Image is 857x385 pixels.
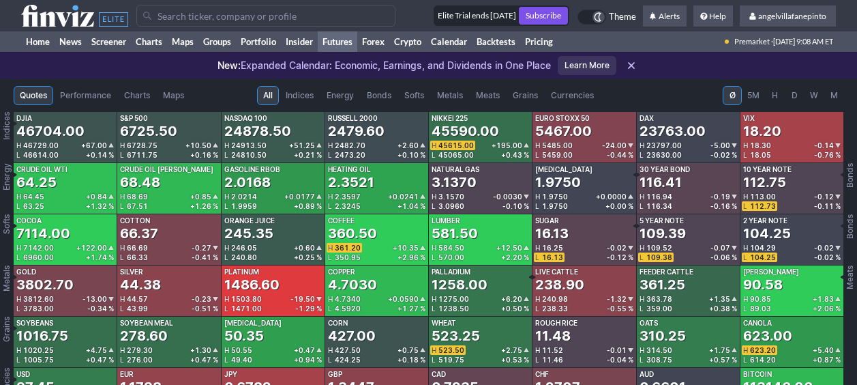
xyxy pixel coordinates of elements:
[640,166,690,173] div: 30 Year Bond
[814,142,834,149] span: -0.14
[190,193,211,200] span: +0.85
[257,86,279,105] a: All
[640,122,706,141] div: 23763.00
[224,166,280,173] div: Gasoline RBOB
[607,254,633,261] div: -0.12
[438,244,464,252] span: 584.50
[224,224,273,243] div: 245.35
[222,112,325,162] a: Nasdaq 10024878.50H24913.50+51.25L24810.50+0.21 %
[325,214,428,265] a: Coffee360.50H361.20+10.35L350.95+2.96 %
[596,193,627,200] span: +0.0000
[236,31,281,52] a: Portfolio
[231,192,257,201] span: 2.0214
[224,244,231,251] span: H
[120,244,127,251] span: H
[120,217,150,224] div: Cotton
[86,193,107,200] span: +0.84
[646,202,672,210] span: 116.34
[420,152,425,158] span: %
[743,244,750,251] span: H
[316,203,322,210] span: %
[747,89,760,102] span: 5M
[127,141,157,149] span: 6728.75
[222,163,325,214] a: Gasoline RBOB2.0168H2.0214+0.0177L1.9959+0.89 %
[157,86,190,105] a: Maps
[492,142,522,149] span: +195.00
[60,89,111,102] span: Performance
[829,89,839,102] span: M
[429,112,532,162] a: Nikkei 22545590.00H45615.00+195.00L45065.00+0.43 %
[750,202,776,210] span: 112.73
[328,203,335,210] span: L
[16,193,23,200] span: H
[328,173,374,192] div: 2.3521
[280,86,320,105] a: Indices
[758,11,826,21] span: angelvillafanepinto
[535,217,559,224] div: Sugar
[542,202,568,210] span: 1.9750
[740,214,843,265] a: 2 Year Note104.25H104.29-0.02L104.25-0.02 %
[432,203,438,210] span: L
[224,173,271,192] div: 2.0168
[388,193,419,200] span: +0.0241
[710,193,730,200] span: -0.19
[470,86,506,105] a: Meats
[637,163,740,214] a: 30 Year Bond116.41H116.94-0.19L116.34-0.16 %
[397,254,425,261] div: +2.96
[231,141,267,149] span: 24913.50
[524,203,529,210] span: %
[432,193,438,200] span: H
[328,224,377,243] div: 360.50
[577,10,636,25] a: Theme
[542,151,573,159] span: 5459.00
[814,203,841,210] div: -0.11
[646,141,682,149] span: 23797.00
[263,89,273,102] span: All
[198,31,236,52] a: Groups
[335,151,365,159] span: 2473.20
[231,151,267,159] span: 24810.50
[524,254,529,261] span: %
[335,141,365,149] span: 2482.70
[640,115,654,122] div: DAX
[316,152,322,158] span: %
[231,202,257,210] span: 1.9959
[814,244,834,251] span: -0.02
[429,214,532,265] a: Lumber581.50H584.50+12.50L570.00+2.20 %
[438,151,474,159] span: 45065.00
[127,244,148,252] span: 66.69
[535,203,542,210] span: L
[519,7,568,25] a: Subscribe
[192,254,218,261] div: -0.41
[432,142,438,149] span: H
[605,203,633,210] div: +0.00
[835,203,841,210] span: %
[294,203,322,210] div: +0.89
[224,193,231,200] span: H
[640,142,646,149] span: H
[16,173,57,192] div: 64.25
[432,166,479,173] div: Natural Gas
[404,89,424,102] span: Softs
[743,122,781,141] div: 18.20
[328,193,335,200] span: H
[120,142,127,149] span: H
[127,202,148,210] span: 67.51
[23,202,44,210] span: 63.25
[327,89,354,102] span: Energy
[743,152,750,158] span: L
[750,244,776,252] span: 104.29
[81,142,107,149] span: +67.00
[397,152,425,158] div: +0.10
[136,5,395,27] input: Search
[335,192,361,201] span: 2.3597
[316,254,322,261] span: %
[281,31,318,52] a: Insider
[640,254,646,261] span: L
[607,244,627,251] span: -0.02
[190,203,218,210] div: +1.26
[785,86,804,105] button: D
[513,89,538,102] span: Grains
[398,86,430,105] a: Softs
[397,203,425,210] div: +1.04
